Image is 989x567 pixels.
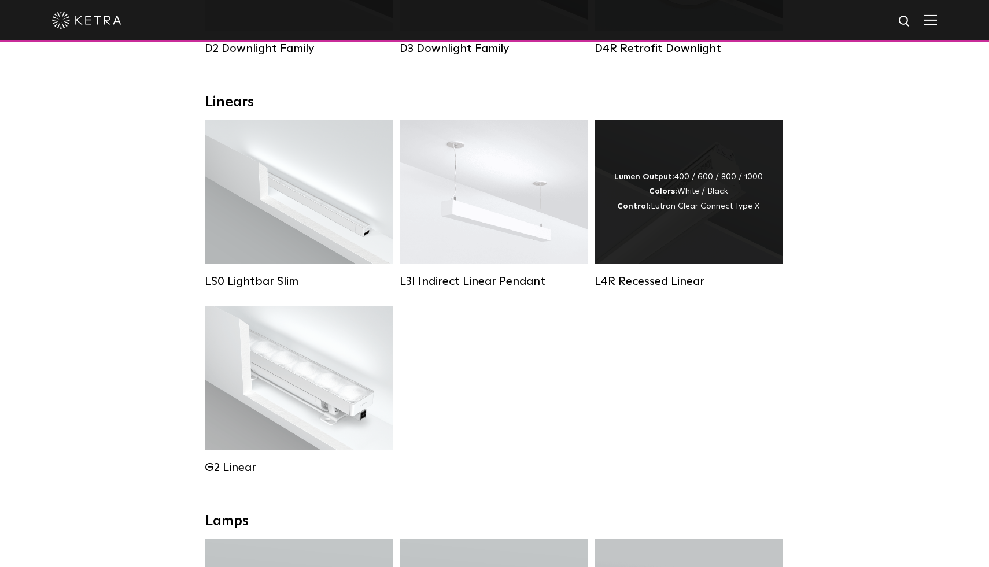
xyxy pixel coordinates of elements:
a: L3I Indirect Linear Pendant Lumen Output:400 / 600 / 800 / 1000Housing Colors:White / BlackContro... [400,120,588,288]
div: LS0 Lightbar Slim [205,275,393,288]
img: ketra-logo-2019-white [52,12,121,29]
div: Linears [205,94,784,111]
a: L4R Recessed Linear Lumen Output:400 / 600 / 800 / 1000Colors:White / BlackControl:Lutron Clear C... [595,120,783,288]
div: D4R Retrofit Downlight [595,42,783,55]
strong: Control: [617,202,651,210]
img: Hamburger%20Nav.svg [924,14,937,25]
div: L4R Recessed Linear [595,275,783,288]
div: L3I Indirect Linear Pendant [400,275,588,288]
strong: Colors: [649,187,677,195]
img: search icon [898,14,912,29]
a: G2 Linear Lumen Output:400 / 700 / 1000Colors:WhiteBeam Angles:Flood / [GEOGRAPHIC_DATA] / Narrow... [205,306,393,475]
div: D2 Downlight Family [205,42,393,55]
a: LS0 Lightbar Slim Lumen Output:200 / 350Colors:White / BlackControl:X96 Controller [205,120,393,288]
div: G2 Linear [205,461,393,475]
div: 400 / 600 / 800 / 1000 White / Black Lutron Clear Connect Type X [614,170,763,214]
div: D3 Downlight Family [400,42,588,55]
div: Lamps [205,513,784,530]
strong: Lumen Output: [614,173,674,181]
